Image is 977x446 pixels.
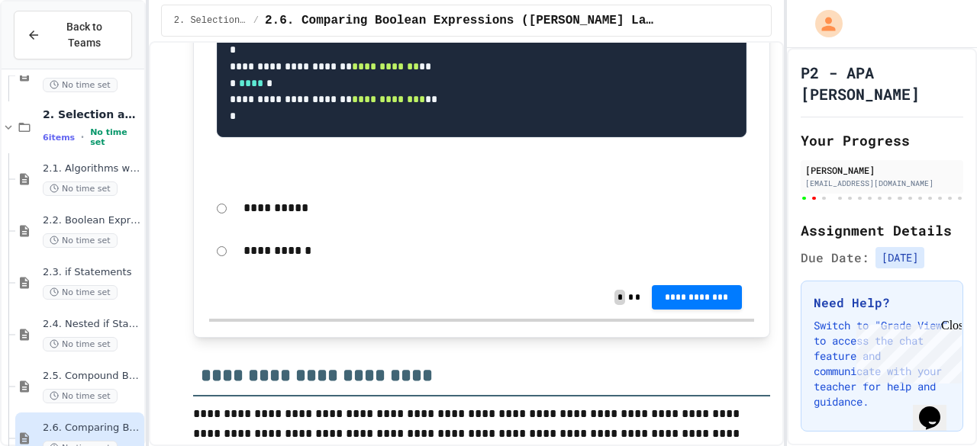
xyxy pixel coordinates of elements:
div: [EMAIL_ADDRESS][DOMAIN_NAME] [805,178,959,189]
span: No time set [43,181,118,196]
span: 2.2. Boolean Expressions [43,214,141,227]
h2: Your Progress [801,130,963,151]
span: Due Date: [801,249,869,267]
p: Switch to "Grade View" to access the chat feature and communicate with your teacher for help and ... [814,318,950,409]
div: [PERSON_NAME] [805,163,959,177]
iframe: chat widget [850,319,962,383]
span: 2. Selection and Iteration [174,14,247,27]
span: 2.6. Comparing Boolean Expressions ([PERSON_NAME] Laws) [43,422,141,435]
span: / [253,14,259,27]
span: 2.4. Nested if Statements [43,318,141,331]
span: No time set [43,389,118,403]
span: No time set [43,337,118,351]
div: My Account [799,6,846,41]
span: [DATE] [875,247,924,268]
span: 2.1. Algorithms with Selection and Repetition [43,162,141,175]
h2: Assignment Details [801,220,963,241]
h3: Need Help? [814,294,950,312]
button: Back to Teams [14,11,132,59]
span: No time set [43,78,118,92]
h1: P2 - APA [PERSON_NAME] [801,62,963,104]
iframe: chat widget [913,385,962,431]
span: No time set [43,285,118,300]
span: No time set [90,127,141,147]
span: Back to Teams [50,19,119,51]
span: 2.6. Comparing Boolean Expressions (De Morgan’s Laws) [265,11,656,30]
span: 2.5. Compound Boolean Expressions [43,370,141,383]
span: 2. Selection and Iteration [43,107,141,121]
div: Chat with us now!Close [6,6,105,97]
span: 2.3. if Statements [43,266,141,279]
span: 6 items [43,133,75,143]
span: No time set [43,233,118,248]
span: • [81,131,84,143]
